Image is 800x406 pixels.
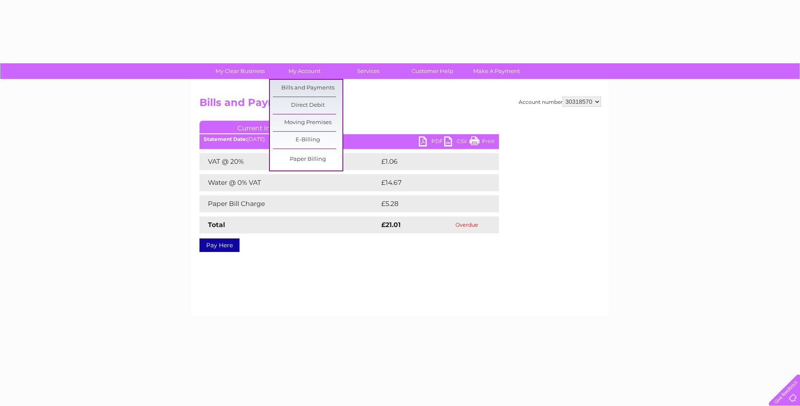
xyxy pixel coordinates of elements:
div: Account number [519,97,601,107]
a: Current Invoice [199,121,326,133]
div: [DATE] [199,136,499,142]
a: Moving Premises [273,114,342,131]
a: Pay Here [199,238,240,252]
a: Bills and Payments [273,80,342,97]
a: Paper Billing [273,151,342,168]
a: CSV [444,136,469,149]
a: PDF [419,136,444,149]
td: VAT @ 20% [199,153,379,170]
td: Water @ 0% VAT [199,174,379,191]
b: Statement Date: [204,136,247,142]
a: Direct Debit [273,97,342,114]
a: Make A Payment [462,63,531,79]
a: My Account [269,63,339,79]
a: Services [334,63,403,79]
h2: Bills and Payments [199,97,601,113]
a: My Clear Business [205,63,275,79]
td: £5.28 [379,195,479,212]
td: Paper Bill Charge [199,195,379,212]
strong: Total [208,221,225,229]
strong: £21.01 [381,221,401,229]
td: £14.67 [379,174,481,191]
a: E-Billing [273,132,342,149]
td: £1.06 [379,153,479,170]
a: Print [469,136,495,149]
td: Overdue [435,217,498,233]
a: Customer Help [398,63,467,79]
